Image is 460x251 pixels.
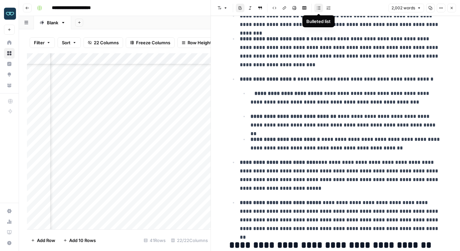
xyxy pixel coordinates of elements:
[177,37,216,48] button: Row Height
[188,39,212,46] span: Row Height
[69,237,96,244] span: Add 10 Rows
[62,39,71,46] span: Sort
[391,5,415,11] span: 2,002 words
[4,48,15,59] a: Browse
[4,80,15,91] a: Your Data
[4,37,15,48] a: Home
[59,235,100,246] button: Add 10 Rows
[4,5,15,22] button: Workspace: Zola Inc
[126,37,175,48] button: Freeze Columns
[4,8,16,20] img: Zola Inc Logo
[27,235,59,246] button: Add Row
[4,69,15,80] a: Opportunities
[58,37,81,48] button: Sort
[168,235,211,246] div: 22/22 Columns
[388,4,424,12] button: 2,002 words
[136,39,170,46] span: Freeze Columns
[47,19,58,26] div: Blank
[34,16,71,29] a: Blank
[141,235,168,246] div: 41 Rows
[4,59,15,69] a: Insights
[94,39,119,46] span: 22 Columns
[30,37,55,48] button: Filter
[37,237,55,244] span: Add Row
[4,227,15,238] a: Learning Hub
[4,206,15,216] a: Settings
[4,216,15,227] a: Usage
[4,238,15,248] button: Help + Support
[34,39,45,46] span: Filter
[83,37,123,48] button: 22 Columns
